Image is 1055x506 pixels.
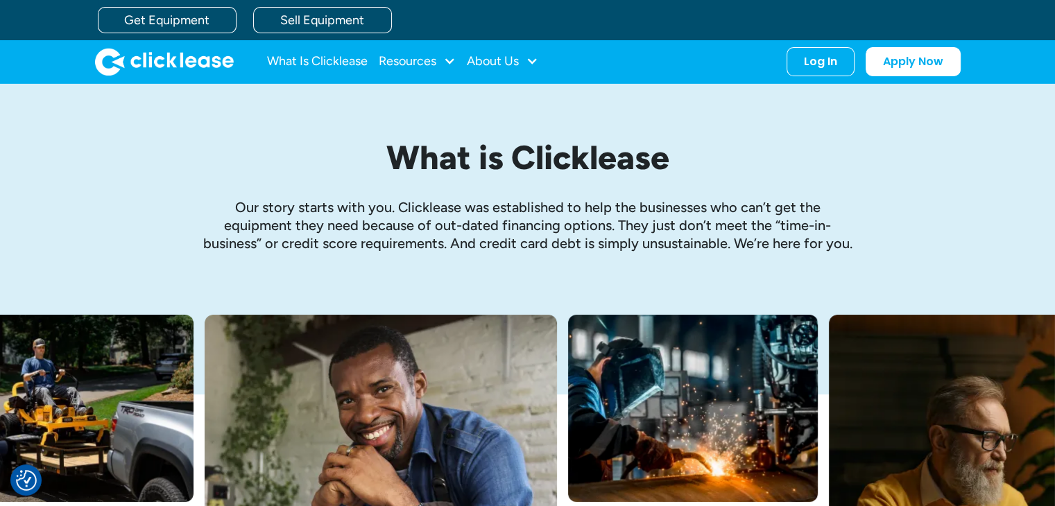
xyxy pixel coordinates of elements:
[95,48,234,76] img: Clicklease logo
[202,139,854,176] h1: What is Clicklease
[379,48,456,76] div: Resources
[568,315,818,502] img: A welder in a large mask working on a large pipe
[467,48,538,76] div: About Us
[16,470,37,491] img: Revisit consent button
[253,7,392,33] a: Sell Equipment
[98,7,237,33] a: Get Equipment
[95,48,234,76] a: home
[804,55,837,69] div: Log In
[866,47,961,76] a: Apply Now
[16,470,37,491] button: Consent Preferences
[267,48,368,76] a: What Is Clicklease
[202,198,854,252] p: Our story starts with you. Clicklease was established to help the businesses who can’t get the eq...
